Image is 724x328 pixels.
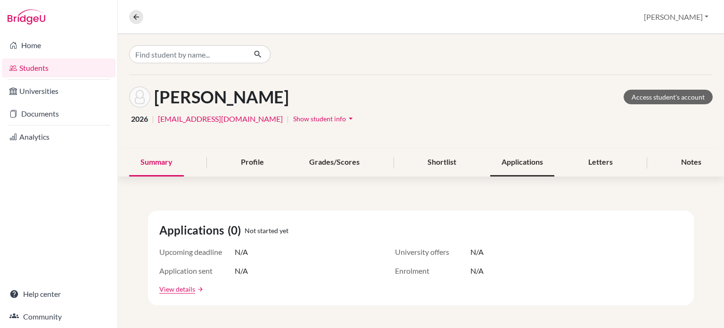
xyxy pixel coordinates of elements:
[298,149,371,177] div: Grades/Scores
[2,104,115,123] a: Documents
[2,285,115,303] a: Help center
[154,87,289,107] h1: [PERSON_NAME]
[2,127,115,146] a: Analytics
[470,265,484,277] span: N/A
[346,114,355,123] i: arrow_drop_down
[8,9,45,25] img: Bridge-U
[470,246,484,258] span: N/A
[2,307,115,326] a: Community
[129,149,184,177] div: Summary
[395,265,470,277] span: Enrolment
[624,90,713,104] a: Access student's account
[159,222,228,239] span: Applications
[490,149,554,177] div: Applications
[2,59,115,77] a: Students
[235,265,248,277] span: N/A
[293,111,356,126] button: Show student infoarrow_drop_down
[159,246,235,258] span: Upcoming deadline
[230,149,275,177] div: Profile
[245,226,288,235] span: Not started yet
[152,113,154,125] span: |
[2,82,115,101] a: Universities
[287,113,289,125] span: |
[158,113,283,125] a: [EMAIL_ADDRESS][DOMAIN_NAME]
[670,149,713,177] div: Notes
[640,8,713,26] button: [PERSON_NAME]
[416,149,468,177] div: Shortlist
[293,115,346,123] span: Show student info
[235,246,248,258] span: N/A
[129,45,246,63] input: Find student by name...
[195,286,204,293] a: arrow_forward
[129,86,150,108] img: Siyun Lee's avatar
[159,284,195,294] a: View details
[395,246,470,258] span: University offers
[577,149,624,177] div: Letters
[131,113,148,125] span: 2026
[159,265,235,277] span: Application sent
[228,222,245,239] span: (0)
[2,36,115,55] a: Home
